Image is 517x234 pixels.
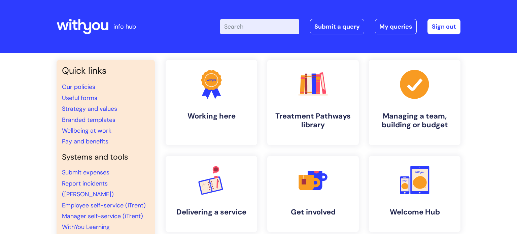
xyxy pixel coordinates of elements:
h4: Systems and tools [62,153,149,162]
a: Get involved [267,156,359,232]
p: info hub [113,21,136,32]
a: Wellbeing at work [62,127,111,135]
a: Our policies [62,83,95,91]
a: Managing a team, building or budget [369,60,460,145]
a: Pay and benefits [62,137,108,145]
a: Submit expenses [62,168,109,176]
a: Report incidents ([PERSON_NAME]) [62,179,114,198]
h4: Managing a team, building or budget [374,112,455,130]
h3: Quick links [62,65,149,76]
a: Sign out [427,19,460,34]
h4: Get involved [273,208,353,216]
input: Search [220,19,299,34]
h4: Treatment Pathways library [273,112,353,130]
a: Branded templates [62,116,115,124]
a: Strategy and values [62,105,117,113]
a: Welcome Hub [369,156,460,232]
a: Working here [166,60,257,145]
a: Useful forms [62,94,97,102]
a: Treatment Pathways library [267,60,359,145]
h4: Welcome Hub [374,208,455,216]
h4: Delivering a service [171,208,252,216]
a: WithYou Learning [62,223,110,231]
a: Submit a query [310,19,364,34]
a: My queries [375,19,417,34]
a: Delivering a service [166,156,257,232]
a: Employee self-service (iTrent) [62,201,146,209]
h4: Working here [171,112,252,121]
div: | - [220,19,460,34]
a: Manager self-service (iTrent) [62,212,143,220]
